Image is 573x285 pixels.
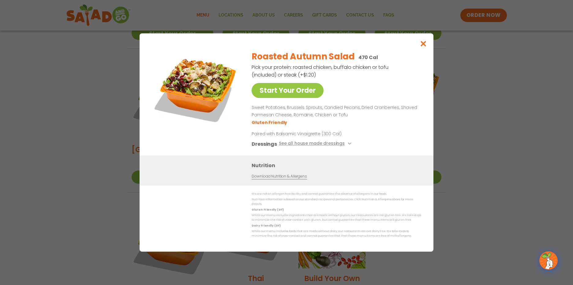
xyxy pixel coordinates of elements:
[252,83,324,98] a: Start Your Order
[252,208,283,212] strong: Gluten Friendly (GF)
[252,104,419,119] p: Sweet Potatoes, Brussels Sprouts, Candied Pecans, Dried Cranberries, Shaved Parmesan Cheese, Roma...
[252,140,277,148] h3: Dressings
[279,140,353,148] button: See all house made dressings
[252,213,421,223] p: While our menu includes ingredients that are made without gluten, our restaurants are not gluten ...
[358,54,378,61] p: 470 Cal
[252,119,288,126] li: Gluten Friendly
[540,252,557,269] img: wpChatIcon
[252,197,421,207] p: Nutrition information is based on our standard recipes and portion sizes. Click Nutrition & Aller...
[252,63,389,79] p: Pick your protein: roasted chicken, buffalo chicken or tofu (included) or steak (+$1.20)
[252,224,280,227] strong: Dairy Friendly (DF)
[252,174,307,179] a: Download Nutrition & Allergens
[252,131,365,137] p: Paired with Balsamic Vinaigrette (300 Cal)
[252,162,424,169] h3: Nutrition
[414,33,433,54] button: Close modal
[252,50,354,63] h2: Roasted Autumn Salad
[153,46,239,131] img: Featured product photo for Roasted Autumn Salad
[252,229,421,238] p: While our menu includes foods that are made without dairy, our restaurants are not dairy free. We...
[252,192,421,196] p: We are not an allergen free facility and cannot guarantee the absence of allergens in our foods.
